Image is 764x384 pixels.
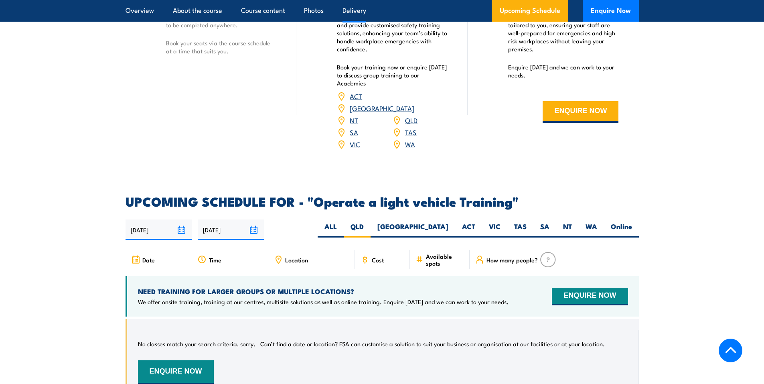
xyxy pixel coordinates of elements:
input: From date [126,219,192,240]
a: NT [350,115,358,125]
button: ENQUIRE NOW [552,288,628,305]
p: Book your training now or enquire [DATE] to discuss group training to our Academies [337,63,448,87]
a: TAS [405,127,417,137]
p: Can’t find a date or location? FSA can customise a solution to suit your business or organisation... [260,340,605,348]
label: SA [533,222,556,238]
label: QLD [344,222,371,238]
p: Our Academies are located nationally and provide customised safety training solutions, enhancing ... [337,13,448,53]
a: [GEOGRAPHIC_DATA] [350,103,414,113]
a: ACT [350,91,362,101]
span: Available spots [426,253,464,266]
label: VIC [482,222,507,238]
h4: NEED TRAINING FOR LARGER GROUPS OR MULTIPLE LOCATIONS? [138,287,509,296]
h2: UPCOMING SCHEDULE FOR - "Operate a light vehicle Training" [126,195,639,207]
span: Cost [372,256,384,263]
span: Time [209,256,221,263]
p: We offer convenient nationwide training tailored to you, ensuring your staff are well-prepared fo... [508,13,619,53]
p: Book your seats via the course schedule at a time that suits you. [166,39,277,55]
span: Date [142,256,155,263]
label: [GEOGRAPHIC_DATA] [371,222,455,238]
a: QLD [405,115,417,125]
a: SA [350,127,358,137]
a: VIC [350,139,360,149]
a: WA [405,139,415,149]
p: Enquire [DATE] and we can work to your needs. [508,63,619,79]
input: To date [198,219,264,240]
label: ACT [455,222,482,238]
label: ALL [318,222,344,238]
button: ENQUIRE NOW [543,101,618,123]
p: No classes match your search criteria, sorry. [138,340,255,348]
span: How many people? [486,256,538,263]
span: Location [285,256,308,263]
label: WA [579,222,604,238]
label: TAS [507,222,533,238]
label: Online [604,222,639,238]
label: NT [556,222,579,238]
p: We offer onsite training, training at our centres, multisite solutions as well as online training... [138,298,509,306]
